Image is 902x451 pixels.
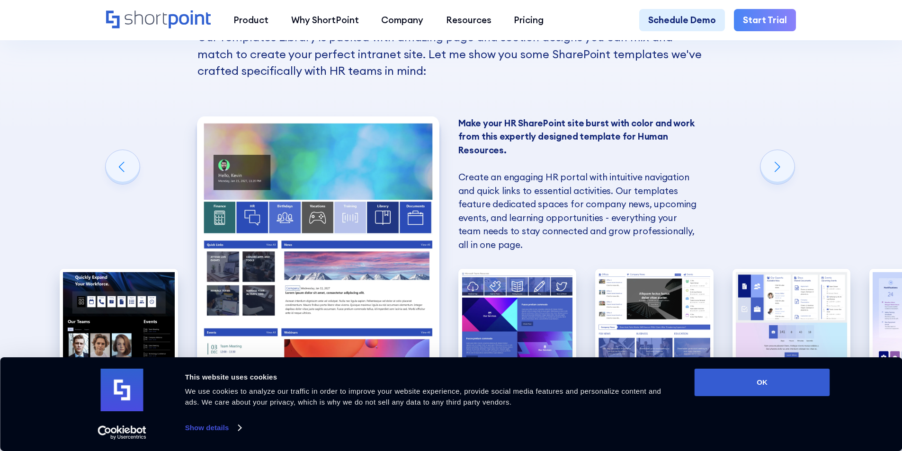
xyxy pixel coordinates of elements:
img: Modern SharePoint Templates for HR [197,116,439,414]
div: Next slide [760,150,795,184]
div: Previous slide [106,150,140,184]
a: Show details [185,421,241,435]
a: Why ShortPoint [280,9,370,32]
div: 1 / 6 [60,269,178,414]
button: OK [695,369,830,396]
div: Pricing [514,13,544,27]
a: Start Trial [734,9,796,32]
div: Product [233,13,268,27]
div: 4 / 6 [595,269,714,414]
a: Home [106,10,211,30]
div: 3 / 6 [458,269,577,414]
div: 5 / 6 [732,269,851,414]
a: Product [222,9,280,32]
p: Create an engaging HR portal with intuitive navigation and quick links to essential activities. O... [458,116,701,252]
div: This website uses cookies [185,371,673,383]
img: SharePoint Template for HR [458,269,577,414]
img: logo [101,369,143,411]
div: Company [381,13,423,27]
strong: Make your HR SharePoint site burst with color and work from this expertly designed template for H... [458,117,695,156]
img: HR SharePoint Templates [60,269,178,414]
a: Company [370,9,435,32]
a: Resources [435,9,503,32]
img: Top SharePoint Templates for 2025 [732,269,851,414]
div: Resources [446,13,491,27]
div: 2 / 6 [197,116,439,414]
a: Pricing [503,9,555,32]
a: Usercentrics Cookiebot - opens in a new window [80,425,163,440]
div: Why ShortPoint [291,13,359,27]
a: Schedule Demo [639,9,725,32]
img: Designing a SharePoint site for HR [595,269,714,414]
span: We use cookies to analyze our traffic in order to improve your website experience, provide social... [185,387,661,406]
